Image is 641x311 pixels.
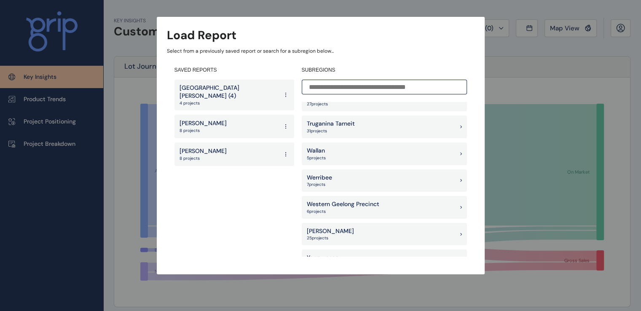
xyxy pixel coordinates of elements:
p: Werribee [307,174,332,182]
p: Select from a previously saved report or search for a subregion below... [167,48,475,55]
p: 8 projects [180,155,227,161]
p: [PERSON_NAME] [180,119,227,128]
p: Truganina Tarneit [307,120,355,128]
p: 4 projects [180,100,278,106]
p: 27 project s [307,101,367,107]
p: 25 project s [307,235,354,241]
p: 8 projects [180,128,227,134]
p: Yarrawonga [307,254,339,262]
p: 31 project s [307,128,355,134]
h3: Load Report [167,27,236,43]
p: 6 project s [307,209,379,214]
p: 5 project s [307,155,326,161]
h4: SAVED REPORTS [174,67,294,74]
p: Western Geelong Precinct [307,200,379,209]
p: [PERSON_NAME] [180,147,227,155]
p: Wallan [307,147,326,155]
p: 7 project s [307,182,332,188]
h4: SUBREGIONS [302,67,467,74]
p: [PERSON_NAME] [307,227,354,236]
p: [GEOGRAPHIC_DATA][PERSON_NAME] (4) [180,84,278,100]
